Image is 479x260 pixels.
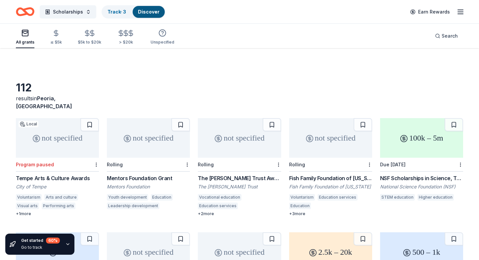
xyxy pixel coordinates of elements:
[107,118,190,158] div: not specified
[107,194,148,201] div: Youth development
[40,5,96,18] button: Scholarships
[380,194,415,201] div: STEM education
[19,121,38,127] div: Local
[16,81,99,94] div: 112
[289,118,372,216] a: not specifiedRollingFish Family Foundation of [US_STATE] GrantsFish Family Foundation of [US_STAT...
[78,40,101,45] div: $5k to $20k
[406,6,454,18] a: Earn Rewards
[198,118,281,216] a: not specifiedRollingThe [PERSON_NAME] Trust AwardsThe [PERSON_NAME] TrustVocational educationEduc...
[46,238,60,244] div: 60 %
[21,238,60,244] div: Get started
[117,40,135,45] div: > $20k
[198,118,281,158] div: not specified
[102,5,165,18] button: Track· 3Discover
[16,118,99,158] div: not specified
[430,29,463,43] button: Search
[151,40,174,45] div: Unspecified
[289,183,372,190] div: Fish Family Foundation of [US_STATE]
[16,95,72,110] span: in
[198,174,281,182] div: The [PERSON_NAME] Trust Awards
[16,95,72,110] span: Peoria, [GEOGRAPHIC_DATA]
[107,174,190,182] div: Mentors Foundation Grant
[380,118,463,158] div: 100k – 5m
[380,183,463,190] div: National Science Foundation (NSF)
[380,118,463,203] a: 100k – 5mDue [DATE]NSF Scholarships in Science, Technology, Engineering, and Mathematics Program ...
[16,183,99,190] div: City of Tempe
[16,162,54,167] div: Program paused
[16,211,99,216] div: + 1 more
[16,174,99,182] div: Tempe Arts & Culture Awards
[16,4,34,19] a: Home
[289,194,315,201] div: Voluntarism
[318,194,358,201] div: Education services
[53,8,83,16] span: Scholarships
[108,9,126,15] a: Track· 3
[289,174,372,182] div: Fish Family Foundation of [US_STATE] Grants
[380,162,406,167] div: Due [DATE]
[198,211,281,216] div: + 2 more
[50,27,62,48] button: ≤ $5k
[107,162,123,167] div: Rolling
[42,203,75,209] div: Performing arts
[50,40,62,45] div: ≤ $5k
[289,211,372,216] div: + 3 more
[107,118,190,211] a: not specifiedRollingMentors Foundation GrantMentors FoundationYouth developmentEducationLeadershi...
[16,203,39,209] div: Visual arts
[107,183,190,190] div: Mentors Foundation
[198,203,238,209] div: Education services
[16,94,99,110] div: results
[417,194,454,201] div: Higher education
[16,26,34,48] button: All grants
[117,27,135,48] button: > $20k
[107,203,159,209] div: Leadership development
[16,118,99,216] a: not specifiedLocalProgram pausedTempe Arts & Culture AwardsCity of TempeVoluntarismArts and cultu...
[289,162,305,167] div: Rolling
[21,245,60,250] div: Go to track
[289,203,311,209] div: Education
[198,183,281,190] div: The [PERSON_NAME] Trust
[78,27,101,48] button: $5k to $20k
[442,32,458,40] span: Search
[289,118,372,158] div: not specified
[380,174,463,182] div: NSF Scholarships in Science, Technology, Engineering, and Mathematics Program (351481)
[151,26,174,48] button: Unspecified
[138,9,159,15] a: Discover
[151,194,173,201] div: Education
[44,194,78,201] div: Arts and culture
[16,40,34,45] div: All grants
[198,162,214,167] div: Rolling
[16,194,42,201] div: Voluntarism
[198,194,241,201] div: Vocational education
